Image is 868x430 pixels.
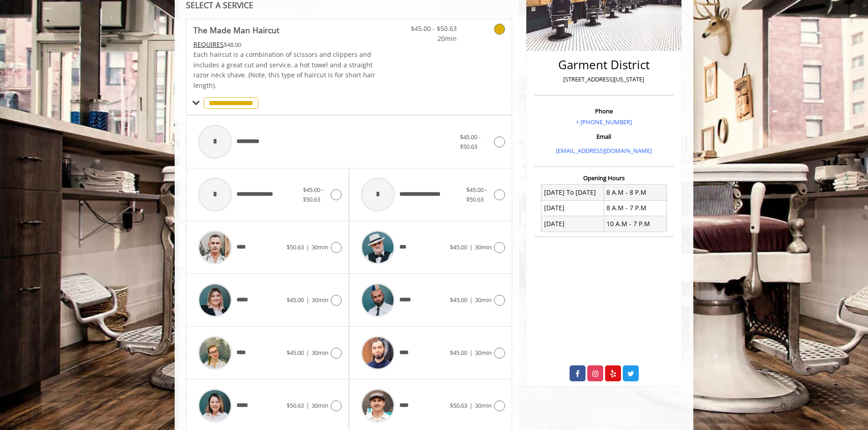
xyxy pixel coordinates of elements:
[450,296,467,304] span: $45.00
[604,185,666,200] td: 8 A.M - 8 P.M
[450,349,467,357] span: $45.00
[475,243,492,251] span: 30min
[312,349,328,357] span: 30min
[604,200,666,216] td: 8 A.M - 7 P.M
[306,296,309,304] span: |
[303,186,323,203] span: $45.00 - $50.63
[460,133,480,151] span: $45.00 - $50.63
[287,296,304,304] span: $45.00
[556,147,652,155] a: [EMAIL_ADDRESS][DOMAIN_NAME]
[536,58,671,71] h2: Garment District
[475,401,492,410] span: 30min
[475,349,492,357] span: 30min
[287,401,304,410] span: $50.63
[312,296,328,304] span: 30min
[469,296,473,304] span: |
[186,1,512,10] div: SELECT A SERVICE
[312,243,328,251] span: 30min
[536,108,671,114] h3: Phone
[312,401,328,410] span: 30min
[193,50,375,89] span: Each haircut is a combination of scissors and clippers and includes a great cut and service, a ho...
[306,243,309,251] span: |
[193,40,376,50] div: $48.00
[403,34,457,44] span: 20min
[193,24,279,36] b: The Made Man Haircut
[193,40,224,49] span: This service needs some Advance to be paid before we block your appointment
[604,216,666,232] td: 10 A.M - 7 P.M
[469,243,473,251] span: |
[469,401,473,410] span: |
[306,401,309,410] span: |
[536,75,671,84] p: [STREET_ADDRESS][US_STATE]
[534,175,674,181] h3: Opening Hours
[541,185,604,200] td: [DATE] To [DATE]
[306,349,309,357] span: |
[450,401,467,410] span: $50.63
[541,200,604,216] td: [DATE]
[576,118,632,126] a: + [PHONE_NUMBER]
[403,24,457,34] span: $45.00 - $50.63
[541,216,604,232] td: [DATE]
[287,349,304,357] span: $45.00
[450,243,467,251] span: $45.00
[466,186,487,203] span: $45.00 - $50.63
[469,349,473,357] span: |
[287,243,304,251] span: $50.63
[536,133,671,140] h3: Email
[475,296,492,304] span: 30min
